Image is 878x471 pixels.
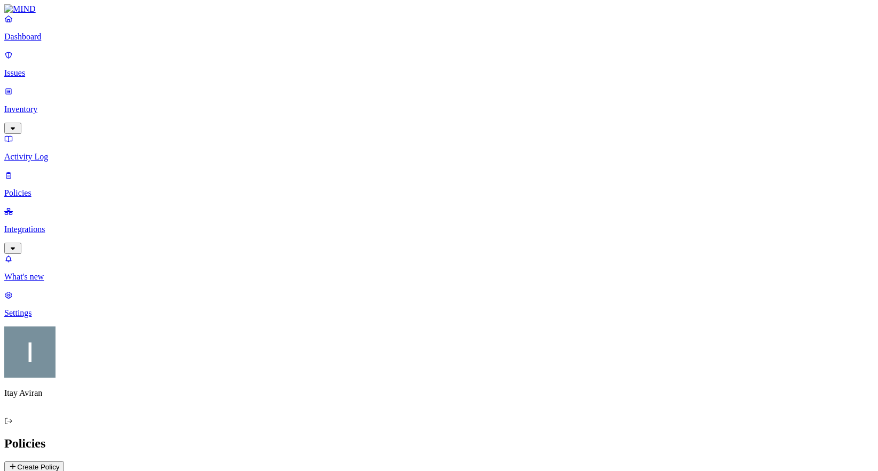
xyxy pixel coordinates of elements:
p: Issues [4,68,874,78]
p: Dashboard [4,32,874,42]
p: Policies [4,188,874,198]
a: What's new [4,254,874,282]
a: Issues [4,50,874,78]
p: Activity Log [4,152,874,162]
p: Inventory [4,105,874,114]
a: Policies [4,170,874,198]
a: Settings [4,290,874,318]
img: MIND [4,4,36,14]
p: Itay Aviran [4,388,874,398]
a: Integrations [4,206,874,252]
a: Dashboard [4,14,874,42]
a: Activity Log [4,134,874,162]
p: What's new [4,272,874,282]
a: MIND [4,4,874,14]
a: Inventory [4,86,874,132]
p: Integrations [4,225,874,234]
img: Itay Aviran [4,326,56,378]
h2: Policies [4,436,874,451]
p: Settings [4,308,874,318]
